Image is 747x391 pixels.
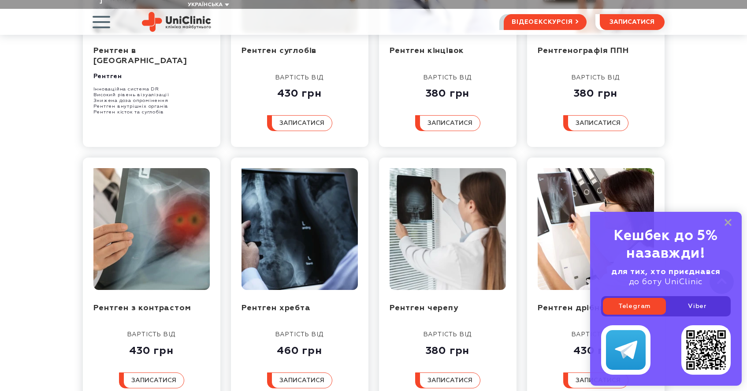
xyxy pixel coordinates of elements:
button: записатися [267,372,332,388]
li: Високий рівень візуалізації [93,92,170,98]
span: записатися [131,377,176,383]
a: Рентген з контрастом [93,304,191,312]
div: 430 грн [275,82,324,100]
div: 460 грн [275,339,324,357]
span: записатися [576,120,621,126]
img: Рентген з контрастом [93,168,210,290]
a: Telegram [603,298,666,315]
div: вартість від [275,331,324,338]
div: 380 грн [424,339,472,357]
a: Рентген хребта [242,304,311,312]
span: записатися [279,377,324,383]
button: записатися [415,115,480,131]
span: Українська [188,2,223,8]
a: Рентгенографія ППН [538,47,629,55]
span: записатися [609,19,654,25]
div: вартість від [572,331,620,338]
li: Знижена доза опромінення [93,98,170,104]
span: відеоекскурсія [512,15,572,30]
div: вартість від [127,331,176,338]
div: 380 грн [424,82,472,100]
div: Кешбек до 5% назавжди! [601,227,731,263]
img: Рентген дрібних кісток [538,168,654,290]
button: записатися [563,115,628,131]
button: записатися [563,372,628,388]
img: Uniclinic [142,12,211,32]
button: Українська [186,2,229,8]
a: Рентген дрібних кісток [538,304,641,312]
li: Рентген внутрішніх органів [93,104,170,109]
a: відеоекскурсія [504,14,586,30]
h3: Рентген [93,72,170,80]
span: записатися [427,377,472,383]
img: Рентген черепу [390,168,506,290]
a: Рентген кінцівок [390,47,465,55]
button: записатися [415,372,480,388]
span: записатися [279,120,324,126]
div: 430 грн [572,339,620,357]
button: записатися [119,372,184,388]
div: 380 грн [572,82,620,100]
button: записатися [600,14,665,30]
li: Рентген кісток та суглобів [93,109,170,115]
button: записатися [267,115,332,131]
div: до боту UniClinic [601,267,731,287]
li: Інноваційна система DR [93,86,170,92]
div: вартість від [424,74,472,82]
div: вартість від [424,331,472,338]
b: для тих, хто приєднався [611,268,721,276]
img: Рентген хребта [242,168,358,290]
div: 430 грн [127,339,176,357]
a: Viber [666,298,729,315]
span: записатися [427,120,472,126]
div: вартість від [572,74,620,82]
a: Рентген черепу [390,304,458,312]
a: Рентген суглобів [242,47,317,55]
div: вартість від [275,74,324,82]
span: записатися [576,377,621,383]
a: Рентген в [GEOGRAPHIC_DATA] [93,47,188,65]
